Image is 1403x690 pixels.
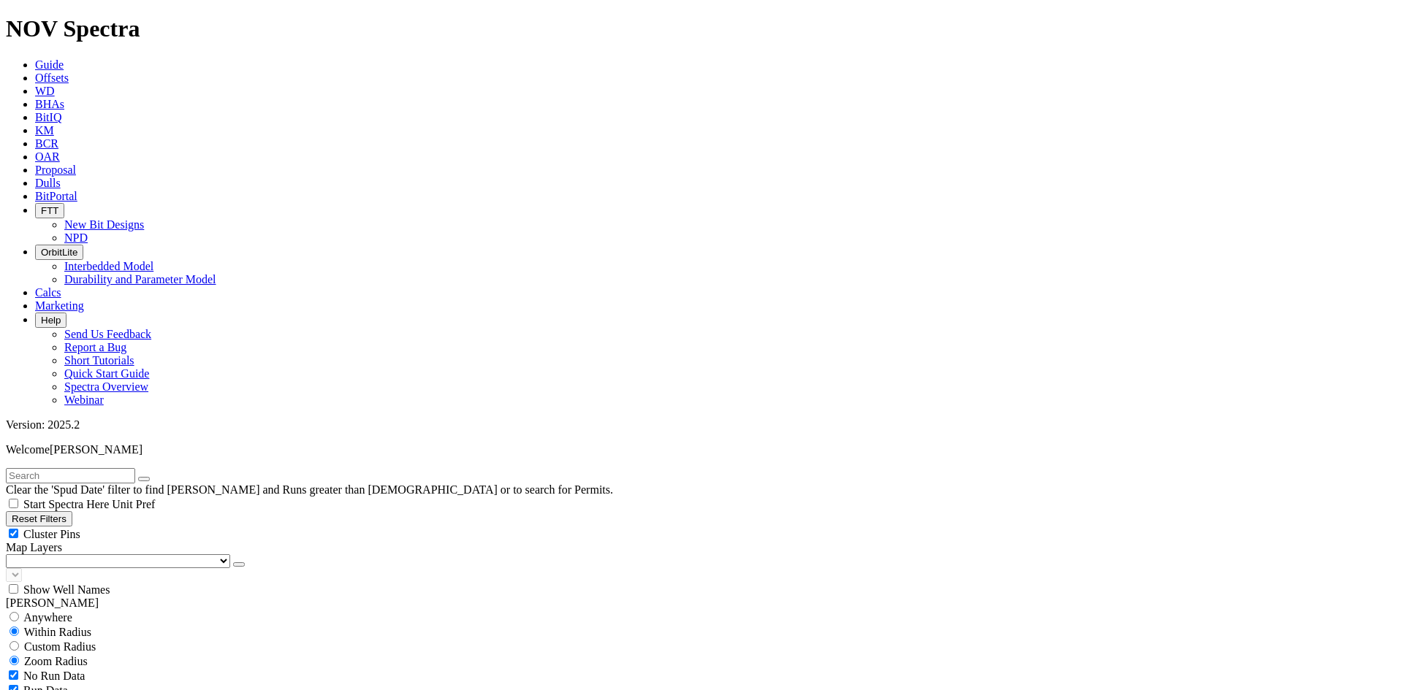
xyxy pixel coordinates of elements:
[64,328,151,340] a: Send Us Feedback
[23,528,80,540] span: Cluster Pins
[35,164,76,176] a: Proposal
[64,231,88,244] a: NPD
[35,150,60,163] a: OAR
[35,72,69,84] a: Offsets
[35,245,83,260] button: OrbitLite
[6,541,62,553] span: Map Layers
[35,98,64,110] a: BHAs
[23,498,109,510] span: Start Spectra Here
[35,299,84,312] a: Marketing
[6,483,613,496] span: Clear the 'Spud Date' filter to find [PERSON_NAME] and Runs greater than [DEMOGRAPHIC_DATA] or to...
[41,247,77,258] span: OrbitLite
[64,394,104,406] a: Webinar
[6,443,1397,456] p: Welcome
[23,583,110,596] span: Show Well Names
[6,418,1397,432] div: Version: 2025.2
[41,205,58,216] span: FTT
[50,443,142,456] span: [PERSON_NAME]
[64,260,153,272] a: Interbedded Model
[24,655,88,667] span: Zoom Radius
[9,499,18,508] input: Start Spectra Here
[35,111,61,123] a: BitIQ
[35,177,61,189] a: Dulls
[64,380,148,393] a: Spectra Overview
[35,313,66,328] button: Help
[23,611,72,624] span: Anywhere
[64,354,134,367] a: Short Tutorials
[6,468,135,483] input: Search
[35,137,58,150] a: BCR
[64,341,126,353] a: Report a Bug
[35,85,55,97] a: WD
[64,273,216,285] a: Durability and Parameter Model
[6,511,72,526] button: Reset Filters
[6,15,1397,42] h1: NOV Spectra
[35,203,64,218] button: FTT
[24,640,96,653] span: Custom Radius
[35,286,61,299] a: Calcs
[23,670,85,682] span: No Run Data
[35,190,77,202] a: BitPortal
[35,124,54,137] a: KM
[64,218,144,231] a: New Bit Designs
[41,315,61,326] span: Help
[24,626,91,638] span: Within Radius
[6,597,1397,610] div: [PERSON_NAME]
[64,367,149,380] a: Quick Start Guide
[35,58,64,71] a: Guide
[112,498,155,510] span: Unit Pref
